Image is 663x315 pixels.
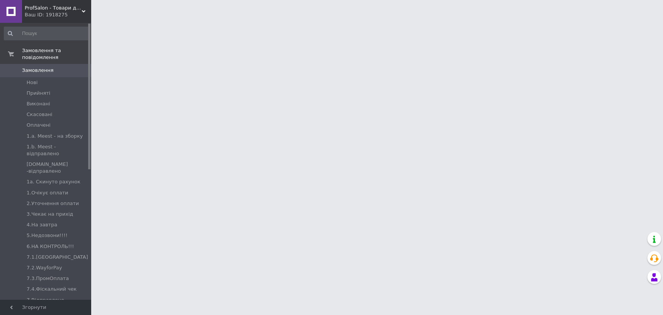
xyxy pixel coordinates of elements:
span: Скасовані [27,111,52,118]
span: [DOMAIN_NAME] -відправлено [27,161,89,175]
div: Ваш ID: 1918275 [25,11,91,18]
span: 7.4.Фіскальний чек [27,286,77,293]
span: Виконані [27,100,50,107]
span: 1а. Скинуто рахунок [27,178,81,185]
span: 4.На завтра [27,221,57,228]
span: Нові [27,79,38,86]
span: 7.2.WayforPay [27,264,62,271]
span: 5.Недозвони!!!! [27,232,67,239]
span: 2.Уточнення оплати [27,200,79,207]
span: Замовлення та повідомлення [22,47,91,61]
span: 3.Чекає на прихід [27,211,73,218]
span: 7.1.[GEOGRAPHIC_DATA] [27,254,88,261]
span: 6.НА КОНТРОЛЬ!!! [27,243,74,250]
span: ProfSalon - Товари для професіоналів [25,5,82,11]
span: 7.Відправлено [27,297,64,304]
span: 1.a. Meest - на зборку [27,133,83,140]
span: 1.Очікує оплати [27,189,68,196]
span: 7.3.ПромОплата [27,275,69,282]
span: Прийняті [27,90,50,97]
span: Оплачені [27,122,51,129]
span: Замовлення [22,67,54,74]
span: 1.b. Meest - відправлено [27,143,89,157]
input: Пошук [4,27,89,40]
